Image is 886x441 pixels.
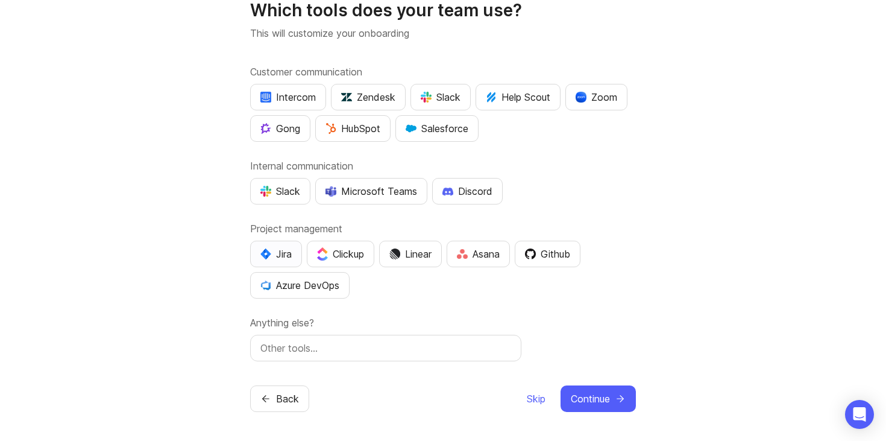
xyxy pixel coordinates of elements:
button: Asana [447,241,510,267]
button: Github [515,241,580,267]
button: Slack [410,84,471,110]
img: WIAAAAASUVORK5CYII= [260,186,271,197]
button: Microsoft Teams [315,178,427,205]
div: Microsoft Teams [325,184,417,198]
div: Discord [442,184,492,198]
button: Linear [379,241,442,267]
div: HubSpot [325,121,380,136]
div: Salesforce [406,121,468,136]
button: HubSpot [315,115,391,142]
p: This will customize your onboarding [250,26,636,40]
label: Customer communication [250,65,636,79]
div: Github [525,247,570,261]
img: +iLplPsjzba05dttzK064pds+5E5wZnCVbuGoLvBrYdmEPrXTzGo7zG60bLEREEjvOjaG9Saez5xsOEAbxBwOP6dkea84XY9O... [442,187,453,195]
img: svg+xml;base64,PHN2ZyB4bWxucz0iaHR0cDovL3d3dy53My5vcmcvMjAwMC9zdmciIHZpZXdCb3g9IjAgMCA0MC4zNDMgND... [260,249,271,259]
img: Rf5nOJ4Qh9Y9HAAAAAElFTkSuQmCC [457,249,468,259]
button: Back [250,385,309,412]
img: GKxMRLiRsgdWqxrdBeWfGK5kaZ2alx1WifDSa2kSTsK6wyJURKhUuPoQRYzjholVGzT2A2owx2gHwZoyZHHCYJ8YNOAZj3DSg... [406,123,416,134]
button: Intercom [250,84,326,110]
div: Open Intercom Messenger [845,400,874,429]
div: Intercom [260,90,316,104]
label: Project management [250,221,636,236]
button: Slack [250,178,310,205]
img: D0GypeOpROL5AAAAAElFTkSuQmCC [325,186,336,196]
button: Zoom [565,84,627,110]
div: Clickup [317,247,364,261]
div: Help Scout [486,90,550,104]
img: kV1LT1TqjqNHPtRK7+FoaplE1qRq1yqhg056Z8K5Oc6xxgIuf0oNQ9LelJqbcyPisAf0C9LDpX5UIuAAAAAElFTkSuQmCC [486,92,497,103]
label: Anything else? [250,316,636,330]
label: Internal communication [250,159,636,173]
button: Zendesk [331,84,406,110]
div: Gong [260,121,300,136]
button: Jira [250,241,302,267]
input: Other tools… [260,341,511,355]
button: Discord [432,178,503,205]
div: Asana [457,247,500,261]
button: Gong [250,115,310,142]
button: Clickup [307,241,374,267]
img: UniZRqrCPz6BHUWevMzgDJ1FW4xaGg2egd7Chm8uY0Al1hkDyjqDa8Lkk0kDEdqKkBok+T4wfoD0P0o6UMciQ8AAAAASUVORK... [341,92,352,103]
img: 0D3hMmx1Qy4j6AAAAAElFTkSuQmCC [525,249,536,259]
button: Help Scout [476,84,561,110]
img: qKnp5cUisfhcFQGr1t296B61Fm0WkUVwBZaiVE4uNRmEGBFetJMz8xGrgPHqF1mLDIG816Xx6Jz26AFmkmT0yuOpRCAR7zRpG... [260,123,271,134]
img: xLHbn3khTPgAAAABJRU5ErkJggg== [576,92,586,103]
span: Continue [571,392,610,406]
div: Slack [260,184,300,198]
img: G+3M5qq2es1si5SaumCnMN47tP1CvAZneIVX5dcx+oz+ZLhv4kfP9DwAAAABJRU5ErkJggg== [325,123,336,134]
div: Zendesk [341,90,395,104]
div: Zoom [576,90,617,104]
div: Azure DevOps [260,278,339,293]
img: YKcwp4sHBXAAAAAElFTkSuQmCC [260,280,271,291]
img: Dm50RERGQWO2Ei1WzHVviWZlaLVriU9uRN6E+tIr91ebaDbMKKPDpFbssSuEG21dcGXkrKsuOVPwCeFJSFAIOxgiKgL2sFHRe... [389,249,400,259]
img: WIAAAAASUVORK5CYII= [421,92,432,103]
img: j83v6vj1tgY2AAAAABJRU5ErkJggg== [317,247,328,260]
img: eRR1duPH6fQxdnSV9IruPjCimau6md0HxlPR81SIPROHX1VjYjAN9a41AAAAAElFTkSuQmCC [260,92,271,103]
button: Salesforce [395,115,479,142]
button: Azure DevOps [250,272,350,299]
span: Skip [527,392,545,406]
button: Continue [561,385,636,412]
div: Linear [389,247,432,261]
button: Skip [526,385,546,412]
div: Jira [260,247,292,261]
div: Slack [421,90,460,104]
span: Back [276,392,299,406]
